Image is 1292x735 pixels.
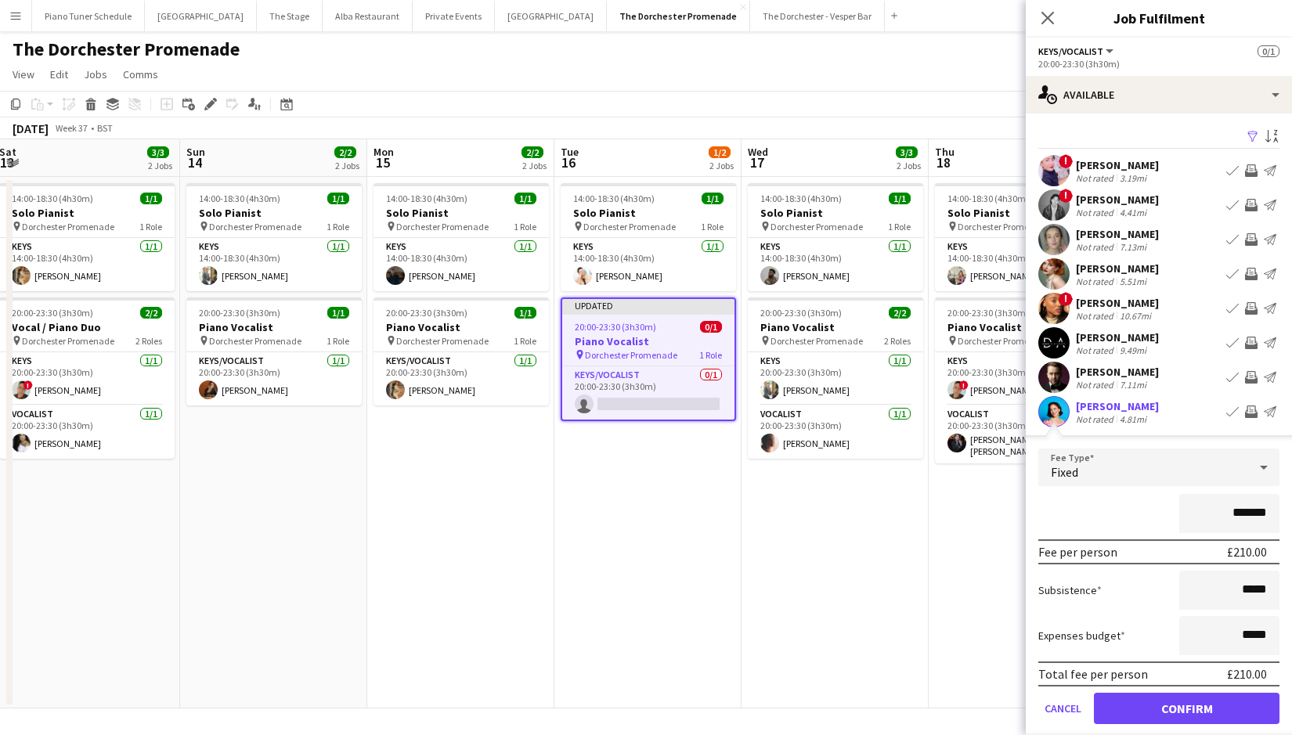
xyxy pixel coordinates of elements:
div: 7.11mi [1117,379,1149,391]
span: 2 Roles [884,335,911,347]
span: Dorchester Promenade [771,221,863,232]
h3: Piano Vocalist [935,320,1110,334]
button: The Dorchester - Vesper Bar [750,1,885,31]
div: 7.13mi [1117,241,1149,253]
app-card-role: Keys1/120:00-23:30 (3h30m)[PERSON_NAME] [748,352,923,405]
h3: Job Fulfilment [1026,8,1292,28]
span: 2/2 [140,307,162,319]
span: 15 [371,153,394,171]
span: 2 Roles [135,335,162,347]
h3: Solo Pianist [561,206,736,220]
button: The Stage [257,1,323,31]
span: 14 [184,153,205,171]
span: 20:00-23:30 (3h30m) [199,307,280,319]
app-job-card: 20:00-23:30 (3h30m)2/2Piano Vocalist Dorchester Promenade2 RolesKeys1/120:00-23:30 (3h30m)[PERSON... [748,297,923,459]
label: Subsistence [1038,583,1102,597]
span: 1/1 [327,307,349,319]
span: 1/2 [709,146,731,158]
app-job-card: 14:00-18:30 (4h30m)1/1Solo Pianist Dorchester Promenade1 RoleKeys1/114:00-18:30 (4h30m)[PERSON_NAME] [186,183,362,291]
div: 2 Jobs [897,160,921,171]
div: [PERSON_NAME] [1076,365,1159,379]
div: Total fee per person [1038,666,1148,682]
button: Keys/Vocalist [1038,45,1116,57]
a: Comms [117,64,164,85]
div: 5.51mi [1117,276,1149,287]
app-job-card: 14:00-18:30 (4h30m)1/1Solo Pianist Dorchester Promenade1 RoleKeys1/114:00-18:30 (4h30m)[PERSON_NAME] [935,183,1110,291]
span: Mon [374,145,394,159]
div: [PERSON_NAME] [1076,399,1159,413]
h3: Solo Pianist [374,206,549,220]
app-card-role: Keys1/120:00-23:30 (3h30m)![PERSON_NAME] [935,352,1110,405]
span: Dorchester Promenade [583,221,676,232]
div: [PERSON_NAME] [1076,261,1159,276]
div: 4.41mi [1117,207,1149,218]
app-job-card: 14:00-18:30 (4h30m)1/1Solo Pianist Dorchester Promenade1 RoleKeys1/114:00-18:30 (4h30m)[PERSON_NAME] [374,183,549,291]
app-card-role: Keys/Vocalist1/120:00-23:30 (3h30m)[PERSON_NAME] [186,352,362,405]
span: 20:00-23:30 (3h30m) [386,307,467,319]
span: 2/2 [521,146,543,158]
app-card-role: Keys/Vocalist0/120:00-23:30 (3h30m) [562,366,734,420]
app-job-card: 14:00-18:30 (4h30m)1/1Solo Pianist Dorchester Promenade1 RoleKeys1/114:00-18:30 (4h30m)[PERSON_NAME] [561,183,736,291]
div: £210.00 [1227,544,1267,560]
span: ! [1059,189,1073,203]
span: 0/1 [700,321,722,333]
h3: Solo Pianist [935,206,1110,220]
span: Jobs [84,67,107,81]
span: Wed [748,145,768,159]
span: Dorchester Promenade [22,335,114,347]
div: Not rated [1076,207,1117,218]
div: Not rated [1076,310,1117,322]
span: 2/2 [889,307,911,319]
app-job-card: 20:00-23:30 (3h30m)1/1Piano Vocalist Dorchester Promenade1 RoleKeys/Vocalist1/120:00-23:30 (3h30m... [374,297,549,405]
span: 17 [745,153,768,171]
button: [GEOGRAPHIC_DATA] [145,1,257,31]
span: Keys/Vocalist [1038,45,1103,57]
span: Dorchester Promenade [396,335,489,347]
span: 1 Role [327,335,349,347]
app-card-role: Vocalist1/120:00-23:30 (3h30m)[PERSON_NAME] [PERSON_NAME] [935,405,1110,463]
span: 1/1 [702,193,724,204]
div: [PERSON_NAME] [1076,296,1159,310]
div: 2 Jobs [522,160,547,171]
app-card-role: Keys1/114:00-18:30 (4h30m)[PERSON_NAME] [374,238,549,291]
span: 1/1 [514,193,536,204]
span: 0/1 [1258,45,1279,57]
span: 1 Role [139,221,162,232]
div: [PERSON_NAME] [1076,158,1159,172]
span: 3/3 [147,146,169,158]
span: 1/1 [889,193,911,204]
span: Dorchester Promenade [22,221,114,232]
div: 2 Jobs [335,160,359,171]
span: 1/1 [140,193,162,204]
span: Tue [561,145,579,159]
span: 20:00-23:30 (3h30m) [575,321,656,333]
div: Not rated [1076,413,1117,425]
app-job-card: 20:00-23:30 (3h30m)2/2Piano Vocalist Dorchester Promenade2 RolesKeys1/120:00-23:30 (3h30m)![PERSO... [935,297,1110,463]
span: 14:00-18:30 (4h30m) [947,193,1029,204]
span: 14:00-18:30 (4h30m) [760,193,842,204]
span: 16 [558,153,579,171]
div: Not rated [1076,241,1117,253]
span: 20:00-23:30 (3h30m) [760,307,842,319]
div: [PERSON_NAME] [1076,227,1159,241]
button: Cancel [1038,693,1088,724]
span: Dorchester Promenade [771,335,863,347]
span: Dorchester Promenade [209,335,301,347]
div: [PERSON_NAME] [1076,330,1159,344]
span: Sun [186,145,205,159]
span: Dorchester Promenade [209,221,301,232]
div: 2 Jobs [709,160,734,171]
div: Fee per person [1038,544,1117,560]
app-card-role: Keys1/114:00-18:30 (4h30m)[PERSON_NAME] [186,238,362,291]
div: Updated20:00-23:30 (3h30m)0/1Piano Vocalist Dorchester Promenade1 RoleKeys/Vocalist0/120:00-23:30... [561,297,736,421]
h3: Piano Vocalist [562,334,734,348]
h3: Piano Vocalist [748,320,923,334]
span: View [13,67,34,81]
span: ! [1059,154,1073,168]
span: Dorchester Promenade [958,335,1050,347]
